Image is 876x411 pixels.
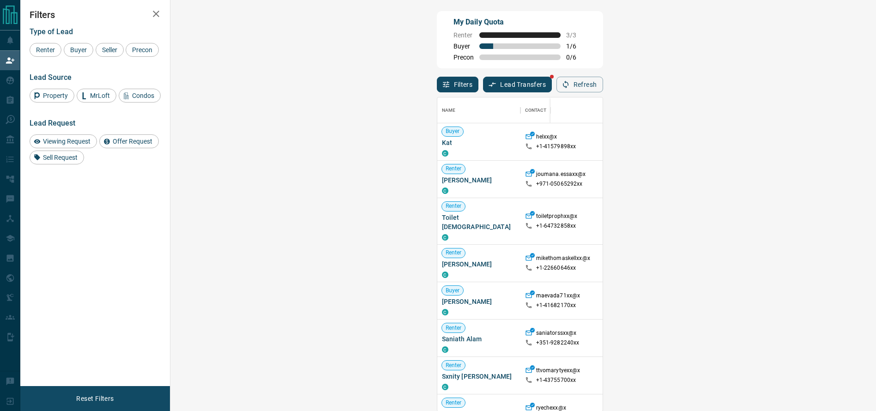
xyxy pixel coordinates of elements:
[30,151,84,164] div: Sell Request
[536,302,576,309] p: +1- 41682170xx
[536,367,580,376] p: ttvomarytyexx@x
[525,97,547,123] div: Contact
[442,213,516,231] span: Toilet [DEMOGRAPHIC_DATA]
[442,334,516,344] span: Saniath Alam
[40,92,71,99] span: Property
[96,43,124,57] div: Seller
[483,77,552,92] button: Lead Transfers
[536,212,578,222] p: toiletprophxx@x
[77,89,116,103] div: MrLoft
[536,264,576,272] p: +1- 22660646xx
[442,187,448,194] div: condos.ca
[442,309,448,315] div: condos.ca
[536,254,590,264] p: mikethomaskellxx@x
[129,92,157,99] span: Condos
[119,89,161,103] div: Condos
[536,170,586,180] p: joumana.essaxx@x
[442,138,516,147] span: Kat
[30,134,97,148] div: Viewing Request
[30,27,73,36] span: Type of Lead
[536,329,577,339] p: saniatorssxx@x
[67,46,90,54] span: Buyer
[453,42,474,50] span: Buyer
[556,77,603,92] button: Refresh
[126,43,159,57] div: Precon
[437,77,479,92] button: Filters
[30,9,161,20] h2: Filters
[442,150,448,157] div: condos.ca
[129,46,156,54] span: Precon
[536,292,580,302] p: maevada71xx@x
[30,43,61,57] div: Renter
[442,202,465,210] span: Renter
[566,54,586,61] span: 0 / 6
[442,324,465,332] span: Renter
[453,31,474,39] span: Renter
[536,180,583,188] p: +971- 05065292xx
[442,175,516,185] span: [PERSON_NAME]
[566,31,586,39] span: 3 / 3
[442,97,456,123] div: Name
[40,154,81,161] span: Sell Request
[442,372,516,381] span: Sxnity [PERSON_NAME]
[99,46,121,54] span: Seller
[566,42,586,50] span: 1 / 6
[536,376,576,384] p: +1- 43755700xx
[40,138,94,145] span: Viewing Request
[453,17,586,28] p: My Daily Quota
[33,46,58,54] span: Renter
[109,138,156,145] span: Offer Request
[442,165,465,173] span: Renter
[99,134,159,148] div: Offer Request
[442,249,465,257] span: Renter
[442,234,448,241] div: condos.ca
[442,399,465,407] span: Renter
[64,43,93,57] div: Buyer
[30,119,75,127] span: Lead Request
[453,54,474,61] span: Precon
[536,143,576,151] p: +1- 41579898xx
[442,287,464,295] span: Buyer
[536,133,557,143] p: helxx@x
[70,391,120,406] button: Reset Filters
[442,127,464,135] span: Buyer
[442,297,516,306] span: [PERSON_NAME]
[30,89,74,103] div: Property
[442,384,448,390] div: condos.ca
[442,260,516,269] span: [PERSON_NAME]
[442,362,465,369] span: Renter
[536,222,576,230] p: +1- 64732858xx
[442,272,448,278] div: condos.ca
[536,339,580,347] p: +351- 9282240xx
[30,73,72,82] span: Lead Source
[442,346,448,353] div: condos.ca
[87,92,113,99] span: MrLoft
[437,97,520,123] div: Name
